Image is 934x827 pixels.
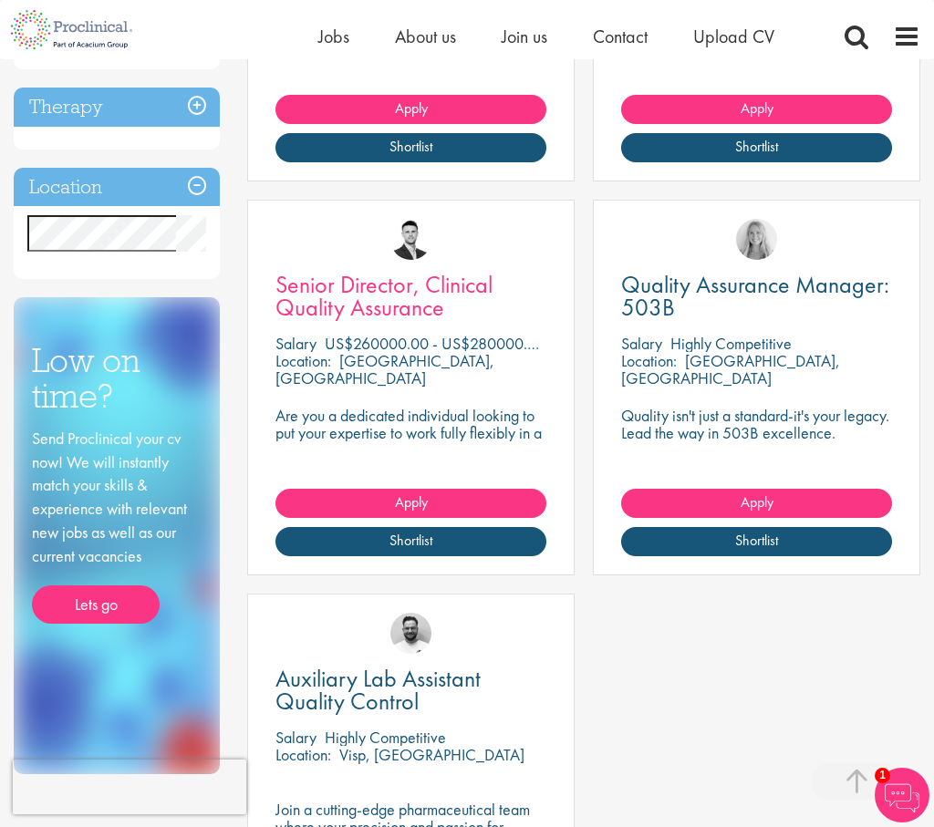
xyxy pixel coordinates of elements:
[275,407,546,476] p: Are you a dedicated individual looking to put your expertise to work fully flexibly in a remote p...
[32,585,160,624] a: Lets go
[395,492,428,512] span: Apply
[395,25,456,48] a: About us
[325,333,615,354] p: US$260000.00 - US$280000.00 per annum
[318,25,349,48] a: Jobs
[275,744,331,765] span: Location:
[275,727,317,748] span: Salary
[621,333,662,354] span: Salary
[621,527,892,556] a: Shortlist
[693,25,774,48] a: Upload CV
[621,350,677,371] span: Location:
[275,663,481,717] span: Auxiliary Lab Assistant Quality Control
[395,98,428,118] span: Apply
[621,350,840,388] p: [GEOGRAPHIC_DATA], [GEOGRAPHIC_DATA]
[390,613,431,654] img: Emile De Beer
[275,133,546,162] a: Shortlist
[875,768,929,822] img: Chatbot
[736,219,777,260] img: Shannon Briggs
[275,350,331,371] span: Location:
[502,25,547,48] a: Join us
[13,760,246,814] iframe: reCAPTCHA
[621,133,892,162] a: Shortlist
[670,333,792,354] p: Highly Competitive
[875,768,890,783] span: 1
[275,333,317,354] span: Salary
[275,274,546,319] a: Senior Director, Clinical Quality Assurance
[593,25,648,48] a: Contact
[621,95,892,124] a: Apply
[14,88,220,127] h3: Therapy
[275,667,546,713] a: Auxiliary Lab Assistant Quality Control
[275,95,546,124] a: Apply
[32,427,202,624] div: Send Proclinical your cv now! We will instantly match your skills & experience with relevant new ...
[32,343,202,413] h3: Low on time?
[741,98,773,118] span: Apply
[621,489,892,518] a: Apply
[275,269,493,323] span: Senior Director, Clinical Quality Assurance
[621,269,889,323] span: Quality Assurance Manager: 503B
[621,274,892,319] a: Quality Assurance Manager: 503B
[621,407,892,441] p: Quality isn't just a standard-it's your legacy. Lead the way in 503B excellence.
[325,727,446,748] p: Highly Competitive
[275,350,494,388] p: [GEOGRAPHIC_DATA], [GEOGRAPHIC_DATA]
[390,219,431,260] img: Joshua Godden
[14,168,220,207] h3: Location
[741,492,773,512] span: Apply
[339,744,524,765] p: Visp, [GEOGRAPHIC_DATA]
[275,489,546,518] a: Apply
[275,527,546,556] a: Shortlist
